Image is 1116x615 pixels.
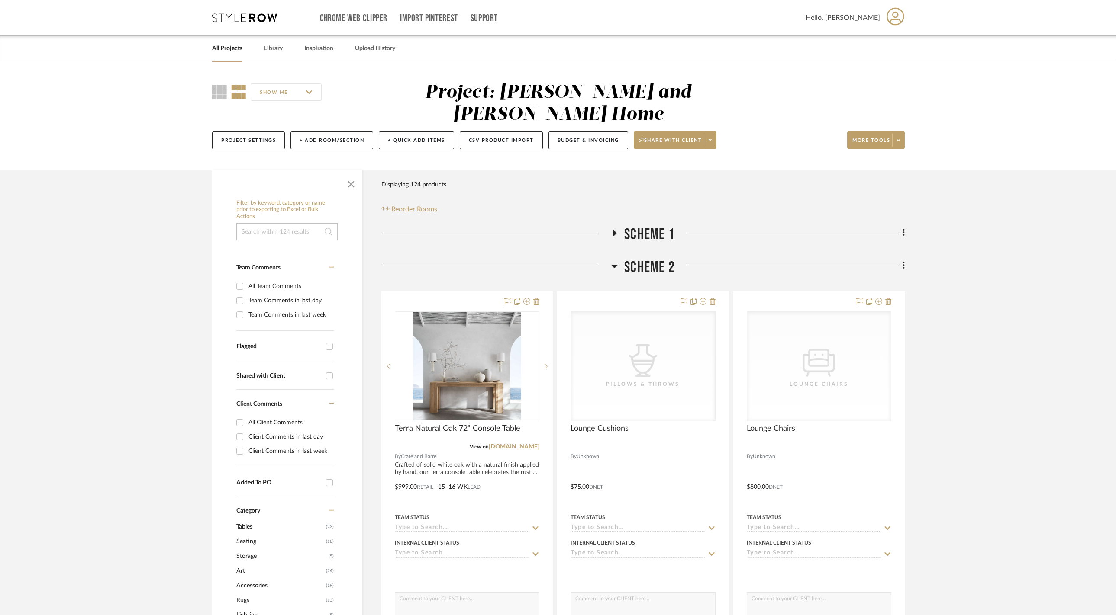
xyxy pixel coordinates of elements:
[395,524,529,532] input: Type to Search…
[326,564,334,578] span: (24)
[326,579,334,593] span: (19)
[381,176,446,193] div: Displaying 124 products
[212,43,242,54] a: All Projects
[304,43,333,54] a: Inspiration
[236,479,322,487] div: Added To PO
[248,308,332,322] div: Team Comments in last week
[639,137,702,150] span: Share with client
[571,539,635,547] div: Internal Client Status
[413,312,521,420] img: Terra Natural Oak 72" Console Table
[747,524,881,532] input: Type to Search…
[355,43,395,54] a: Upload History
[326,593,334,607] span: (13)
[395,424,520,433] span: Terra Natural Oak 72" Console Table
[248,416,332,429] div: All Client Comments
[425,83,691,124] div: Project: [PERSON_NAME] and [PERSON_NAME] Home
[747,513,781,521] div: Team Status
[236,343,322,350] div: Flagged
[747,550,881,558] input: Type to Search…
[776,380,862,388] div: Lounge Chairs
[395,452,401,461] span: By
[248,444,332,458] div: Client Comments in last week
[236,549,326,564] span: Storage
[329,549,334,563] span: (5)
[571,424,629,433] span: Lounge Cushions
[236,578,324,593] span: Accessories
[401,452,438,461] span: Crate and Barrel
[634,131,717,149] button: Share with client
[236,507,260,515] span: Category
[571,452,577,461] span: By
[400,15,458,22] a: Import Pinterest
[460,131,543,149] button: CSV Product Import
[847,131,905,149] button: More tools
[624,225,675,244] span: Scheme 1
[236,200,338,220] h6: Filter by keyword, category or name prior to exporting to Excel or Bulk Actions
[571,513,605,521] div: Team Status
[320,15,387,22] a: Chrome Web Clipper
[236,519,324,534] span: Tables
[236,401,282,407] span: Client Comments
[852,137,890,150] span: More tools
[236,372,322,380] div: Shared with Client
[248,430,332,444] div: Client Comments in last day
[381,204,437,215] button: Reorder Rooms
[600,380,686,388] div: Pillows & Throws
[236,265,281,271] span: Team Comments
[395,513,429,521] div: Team Status
[236,534,324,549] span: Seating
[236,593,324,608] span: Rugs
[326,520,334,534] span: (23)
[379,131,454,149] button: + Quick Add Items
[806,13,880,23] span: Hello, [PERSON_NAME]
[747,452,753,461] span: By
[471,15,498,22] a: Support
[747,424,795,433] span: Lounge Chairs
[747,539,811,547] div: Internal Client Status
[571,524,705,532] input: Type to Search…
[395,550,529,558] input: Type to Search…
[753,452,775,461] span: Unknown
[342,174,360,191] button: Close
[624,258,675,277] span: Scheme 2
[236,564,324,578] span: Art
[489,444,539,450] a: [DOMAIN_NAME]
[326,535,334,548] span: (18)
[548,131,628,149] button: Budget & Invoicing
[470,444,489,449] span: View on
[212,131,285,149] button: Project Settings
[236,223,338,240] input: Search within 124 results
[395,539,459,547] div: Internal Client Status
[571,550,705,558] input: Type to Search…
[577,452,599,461] span: Unknown
[391,204,437,215] span: Reorder Rooms
[248,294,332,307] div: Team Comments in last day
[264,43,283,54] a: Library
[248,279,332,293] div: All Team Comments
[290,131,373,149] button: + Add Room/Section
